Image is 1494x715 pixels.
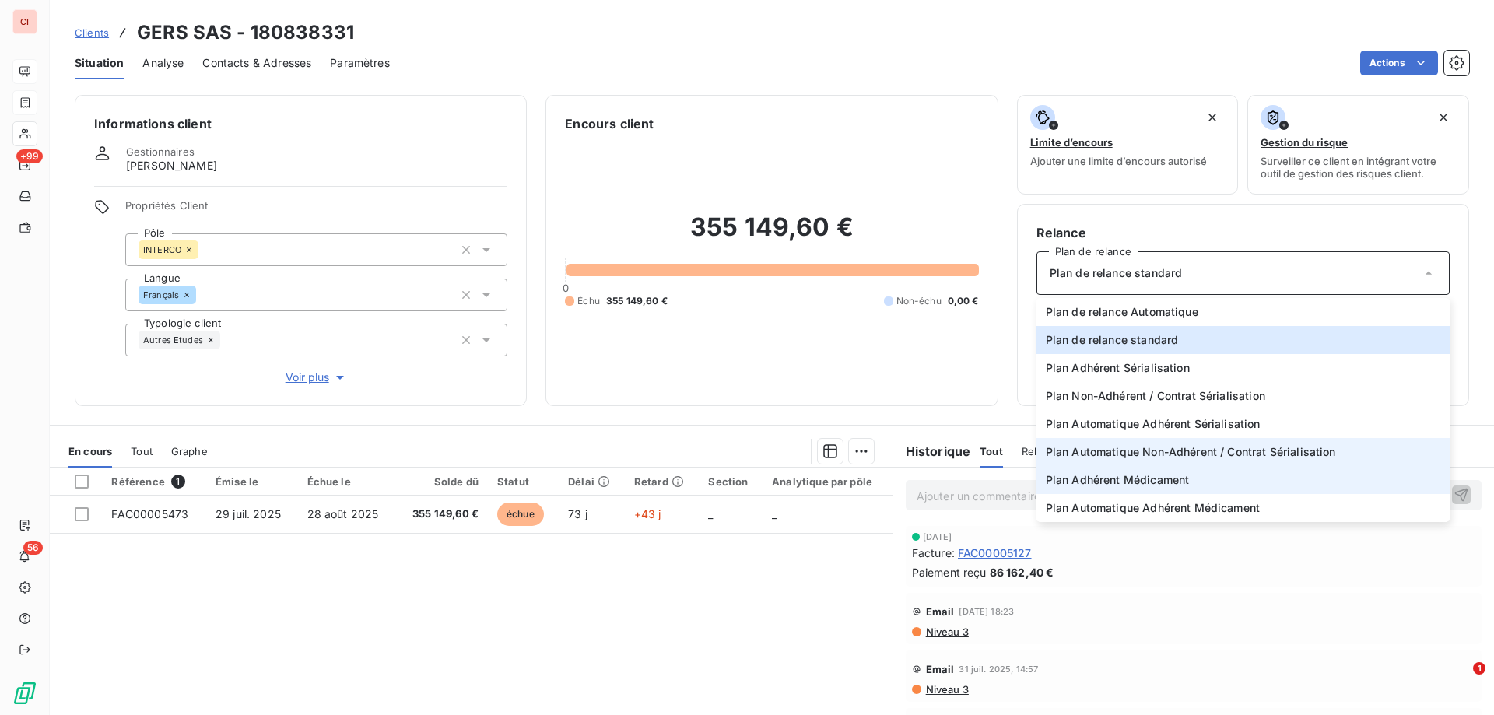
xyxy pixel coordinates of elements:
span: 28 août 2025 [307,507,379,520]
span: Propriétés Client [125,199,507,221]
span: 0,00 € [948,294,979,308]
span: Plan Automatique Non-Adhérent / Contrat Sérialisation [1046,444,1336,460]
button: Voir plus [125,369,507,386]
span: Contacts & Adresses [202,55,311,71]
span: Paramètres [330,55,390,71]
span: 31 juil. 2025, 14:57 [959,664,1038,674]
div: Échue le [307,475,387,488]
span: Plan Automatique Adhérent Médicament [1046,500,1260,516]
span: Email [926,663,955,675]
div: Solde dû [405,475,479,488]
div: Statut [497,475,549,488]
span: Surveiller ce client en intégrant votre outil de gestion des risques client. [1261,155,1456,180]
input: Ajouter une valeur [196,288,209,302]
div: Retard [634,475,690,488]
div: Référence [111,475,197,489]
iframe: Intercom live chat [1441,662,1478,699]
span: Plan de relance standard [1046,332,1179,348]
span: _ [708,507,713,520]
button: Limite d’encoursAjouter une limite d’encours autorisé [1017,95,1239,195]
span: Plan de relance standard [1050,265,1183,281]
span: Niveau 3 [924,626,969,638]
img: Logo LeanPay [12,681,37,706]
span: Limite d’encours [1030,136,1113,149]
span: Autres Etudes [143,335,203,345]
span: 73 j [568,507,587,520]
div: Analytique par pôle [772,475,882,488]
span: 86 162,40 € [990,564,1054,580]
span: Graphe [171,445,208,457]
span: 1 [171,475,185,489]
input: Ajouter une valeur [198,243,211,257]
h6: Relance [1036,223,1450,242]
span: Plan Automatique Adhérent Sérialisation [1046,416,1261,432]
span: 56 [23,541,43,555]
button: Actions [1360,51,1438,75]
span: Email [926,605,955,618]
div: CI [12,9,37,34]
span: Français [143,290,179,300]
span: Ajouter une limite d’encours autorisé [1030,155,1207,167]
span: FAC00005127 [958,545,1032,561]
span: [DATE] 18:23 [959,607,1014,616]
span: Plan Adhérent Médicament [1046,472,1190,488]
span: +43 j [634,507,661,520]
div: Délai [568,475,615,488]
h6: Encours client [565,114,654,133]
span: 355 149,60 € [606,294,668,308]
span: INTERCO [143,245,181,254]
span: 0 [563,282,569,294]
span: Clients [75,26,109,39]
span: Gestion du risque [1261,136,1348,149]
span: Tout [980,445,1003,457]
span: échue [497,503,544,526]
button: Gestion du risqueSurveiller ce client en intégrant votre outil de gestion des risques client. [1247,95,1469,195]
span: +99 [16,149,43,163]
span: Tout [131,445,153,457]
span: _ [772,507,777,520]
span: 29 juil. 2025 [216,507,281,520]
span: Non-échu [896,294,942,308]
span: Plan Adhérent Sérialisation [1046,360,1190,376]
span: Voir plus [286,370,348,385]
h2: 355 149,60 € [565,212,978,258]
span: Relances [1022,445,1066,457]
span: Paiement reçu [912,564,987,580]
span: Échu [577,294,600,308]
span: Analyse [142,55,184,71]
span: [PERSON_NAME] [126,158,217,173]
span: Gestionnaires [126,145,195,158]
span: En cours [68,445,112,457]
div: Émise le [216,475,289,488]
span: FAC00005473 [111,507,188,520]
span: Facture : [912,545,955,561]
span: [DATE] [923,532,952,542]
span: Situation [75,55,124,71]
span: 1 [1473,662,1485,675]
span: Plan de relance Automatique [1046,304,1198,320]
span: 355 149,60 € [405,506,479,522]
h6: Historique [893,442,971,461]
div: Section [708,475,753,488]
a: Clients [75,25,109,40]
h3: GERS SAS - 180838331 [137,19,354,47]
span: Niveau 3 [924,683,969,696]
h6: Informations client [94,114,507,133]
span: Plan Non-Adhérent / Contrat Sérialisation [1046,388,1265,404]
input: Ajouter une valeur [220,333,233,347]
